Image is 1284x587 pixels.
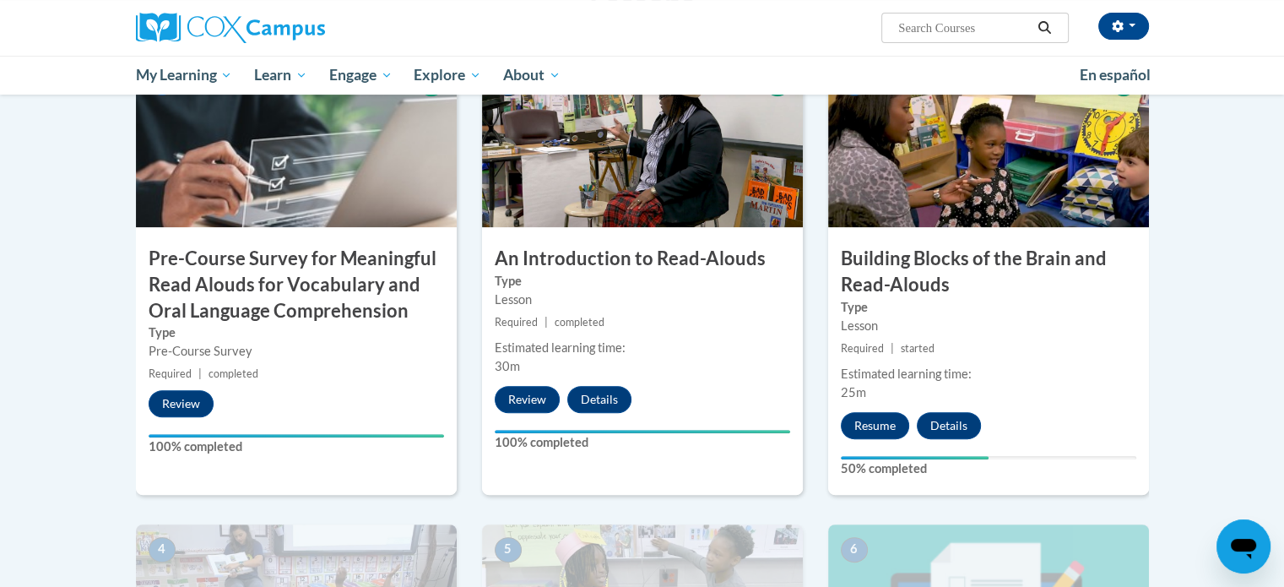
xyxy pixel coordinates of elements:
[495,339,790,357] div: Estimated learning time:
[841,459,1136,478] label: 50% completed
[1032,18,1057,38] button: Search
[136,13,325,43] img: Cox Campus
[841,537,868,563] span: 6
[917,412,981,439] button: Details
[136,13,457,43] a: Cox Campus
[243,56,318,95] a: Learn
[503,65,561,85] span: About
[482,58,803,227] img: Course Image
[828,246,1149,298] h3: Building Blocks of the Brain and Read-Alouds
[841,385,866,399] span: 25m
[567,386,631,413] button: Details
[149,323,444,342] label: Type
[495,291,790,309] div: Lesson
[414,65,481,85] span: Explore
[136,58,457,227] img: Course Image
[149,537,176,563] span: 4
[495,272,790,291] label: Type
[492,56,572,95] a: About
[125,56,244,95] a: My Learning
[901,342,935,355] span: started
[198,367,202,380] span: |
[254,65,307,85] span: Learn
[149,342,444,361] div: Pre-Course Survey
[1098,13,1149,40] button: Account Settings
[841,456,989,459] div: Your progress
[828,58,1149,227] img: Course Image
[1216,519,1270,573] iframe: Button to launch messaging window
[482,246,803,272] h3: An Introduction to Read-Alouds
[209,367,258,380] span: completed
[495,433,790,452] label: 100% completed
[495,386,560,413] button: Review
[841,412,909,439] button: Resume
[897,18,1032,38] input: Search Courses
[318,56,404,95] a: Engage
[544,316,548,329] span: |
[1080,66,1151,84] span: En español
[149,434,444,438] div: Your progress
[841,365,1136,383] div: Estimated learning time:
[891,342,894,355] span: |
[403,56,492,95] a: Explore
[149,367,192,380] span: Required
[1069,57,1162,93] a: En español
[841,298,1136,317] label: Type
[841,342,884,355] span: Required
[149,438,444,456] label: 100% completed
[841,317,1136,335] div: Lesson
[111,56,1174,95] div: Main menu
[555,316,604,329] span: completed
[495,316,538,329] span: Required
[329,65,393,85] span: Engage
[136,246,457,323] h3: Pre-Course Survey for Meaningful Read Alouds for Vocabulary and Oral Language Comprehension
[149,390,214,417] button: Review
[495,537,522,563] span: 5
[495,359,520,373] span: 30m
[495,430,790,433] div: Your progress
[135,65,232,85] span: My Learning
